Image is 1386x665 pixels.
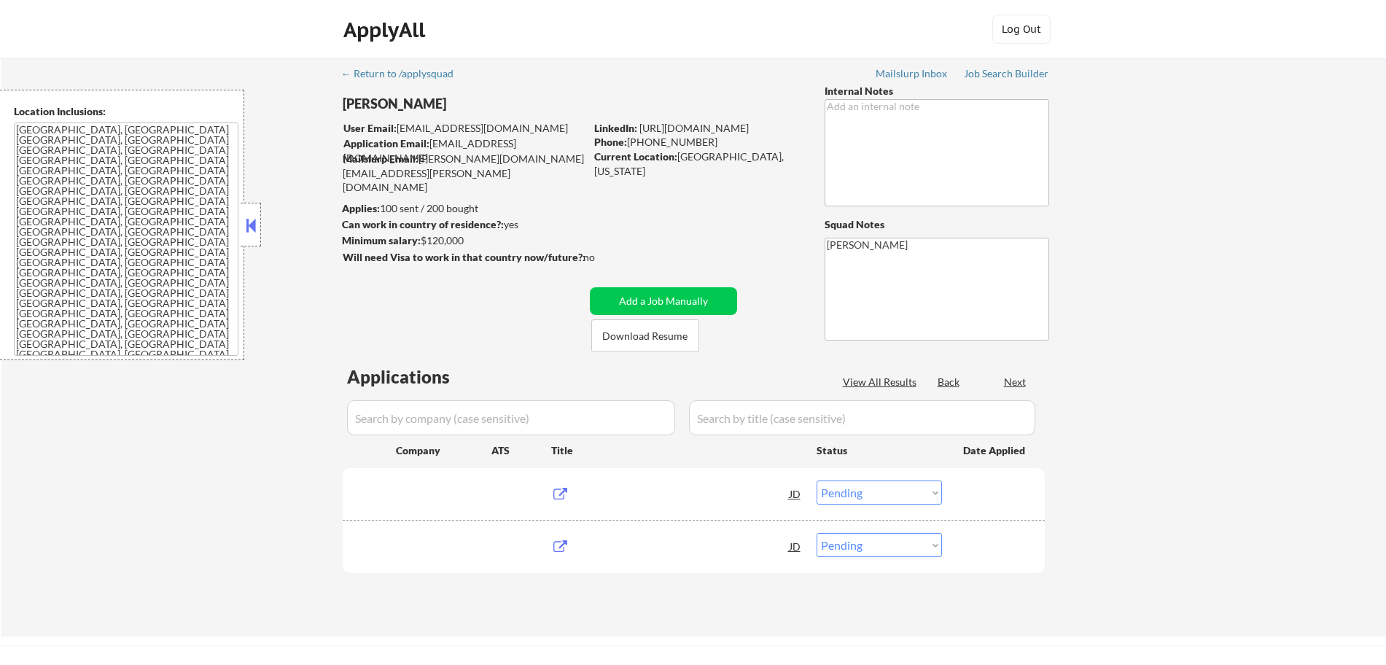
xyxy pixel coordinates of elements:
a: Job Search Builder [964,68,1049,82]
strong: User Email: [343,122,397,134]
strong: Will need Visa to work in that country now/future?: [343,251,585,263]
strong: Application Email: [343,137,429,149]
div: Company [396,443,491,458]
div: Squad Notes [825,217,1049,232]
div: JD [788,533,803,559]
div: Date Applied [963,443,1027,458]
div: Mailslurp Inbox [876,69,949,79]
div: Internal Notes [825,84,1049,98]
strong: Minimum salary: [342,234,421,246]
button: Log Out [992,15,1051,44]
strong: Can work in country of residence?: [342,218,504,230]
div: Location Inclusions: [14,104,238,119]
div: Title [551,443,803,458]
a: ← Return to /applysquad [341,68,467,82]
div: Applications [347,368,491,386]
div: yes [342,217,580,232]
div: 100 sent / 200 bought [342,201,585,216]
div: JD [788,481,803,507]
div: $120,000 [342,233,585,248]
div: View All Results [843,375,921,389]
div: [PERSON_NAME][DOMAIN_NAME][EMAIL_ADDRESS][PERSON_NAME][DOMAIN_NAME] [343,152,585,195]
div: no [583,250,625,265]
div: [EMAIL_ADDRESS][DOMAIN_NAME] [343,136,585,165]
strong: Current Location: [594,150,677,163]
strong: LinkedIn: [594,122,637,134]
div: ATS [491,443,551,458]
div: Job Search Builder [964,69,1049,79]
div: Back [938,375,961,389]
strong: Mailslurp Email: [343,152,418,165]
a: [URL][DOMAIN_NAME] [639,122,749,134]
div: [GEOGRAPHIC_DATA], [US_STATE] [594,149,801,178]
div: ← Return to /applysquad [341,69,467,79]
button: Add a Job Manually [590,287,737,315]
div: [PHONE_NUMBER] [594,135,801,149]
div: Next [1004,375,1027,389]
a: Mailslurp Inbox [876,68,949,82]
strong: Applies: [342,202,380,214]
input: Search by company (case sensitive) [347,400,675,435]
div: [EMAIL_ADDRESS][DOMAIN_NAME] [343,121,585,136]
div: ApplyAll [343,17,429,42]
input: Search by title (case sensitive) [689,400,1035,435]
button: Download Resume [591,319,699,352]
div: [PERSON_NAME] [343,95,642,113]
strong: Phone: [594,136,627,148]
div: Status [817,437,942,463]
